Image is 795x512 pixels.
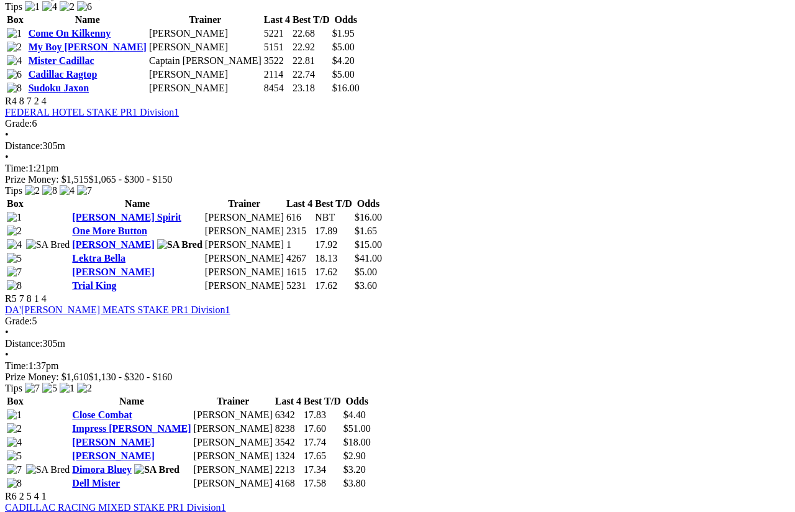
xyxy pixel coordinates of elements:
[7,55,22,66] img: 4
[314,211,353,224] td: NBT
[193,436,273,449] td: [PERSON_NAME]
[7,239,22,250] img: 4
[343,395,371,408] th: Odds
[275,436,302,449] td: 3542
[292,27,330,40] td: 22.68
[148,41,262,53] td: [PERSON_NAME]
[355,212,382,222] span: $16.00
[148,55,262,67] td: Captain [PERSON_NAME]
[5,174,790,185] div: Prize Money: $1,515
[5,360,29,371] span: Time:
[5,163,790,174] div: 1:21pm
[314,198,353,210] th: Best T/D
[7,478,22,489] img: 8
[5,383,22,393] span: Tips
[204,266,284,278] td: [PERSON_NAME]
[19,491,47,501] span: 2 5 4 1
[5,338,42,349] span: Distance:
[355,239,382,250] span: $15.00
[7,437,22,448] img: 4
[72,212,181,222] a: [PERSON_NAME] Spirit
[29,55,94,66] a: Mister Cadillac
[303,477,342,490] td: 17.58
[355,253,382,263] span: $41.00
[292,68,330,81] td: 22.74
[26,464,70,475] img: SA Bred
[72,478,120,488] a: Dell Mister
[292,14,330,26] th: Best T/D
[5,185,22,196] span: Tips
[5,349,9,360] span: •
[5,304,230,315] a: DA'[PERSON_NAME] MEATS STAKE PR1 Division1
[89,372,173,382] span: $1,130 - $320 - $160
[343,464,366,475] span: $3.20
[72,450,154,461] a: [PERSON_NAME]
[148,82,262,94] td: [PERSON_NAME]
[72,280,116,291] a: Trial King
[148,27,262,40] td: [PERSON_NAME]
[7,198,24,209] span: Box
[5,491,17,501] span: R6
[292,82,330,94] td: 23.18
[5,129,9,140] span: •
[275,464,302,476] td: 2213
[42,383,57,394] img: 5
[7,42,22,53] img: 2
[292,41,330,53] td: 22.92
[286,266,313,278] td: 1615
[19,96,47,106] span: 8 7 2 4
[148,14,262,26] th: Trainer
[204,225,284,237] td: [PERSON_NAME]
[5,96,17,106] span: R4
[5,293,17,304] span: R5
[303,395,342,408] th: Best T/D
[286,198,313,210] th: Last 4
[5,152,9,162] span: •
[5,163,29,173] span: Time:
[77,1,92,12] img: 6
[193,395,273,408] th: Trainer
[193,423,273,435] td: [PERSON_NAME]
[25,185,40,196] img: 2
[25,383,40,394] img: 7
[5,372,790,383] div: Prize Money: $1,610
[275,409,302,421] td: 6342
[5,360,790,372] div: 1:37pm
[193,464,273,476] td: [PERSON_NAME]
[72,239,154,250] a: [PERSON_NAME]
[343,423,371,434] span: $51.00
[314,252,353,265] td: 18.13
[148,68,262,81] td: [PERSON_NAME]
[332,69,355,80] span: $5.00
[7,212,22,223] img: 1
[355,280,377,291] span: $3.60
[7,450,22,462] img: 5
[5,1,22,12] span: Tips
[29,28,111,39] a: Come On Kilkenny
[204,211,284,224] td: [PERSON_NAME]
[5,338,790,349] div: 305m
[7,28,22,39] img: 1
[7,226,22,237] img: 2
[71,395,191,408] th: Name
[71,198,203,210] th: Name
[332,14,360,26] th: Odds
[343,437,371,447] span: $18.00
[5,316,790,327] div: 5
[355,226,377,236] span: $1.65
[72,409,132,420] a: Close Combat
[314,280,353,292] td: 17.62
[5,140,42,151] span: Distance:
[286,225,313,237] td: 2315
[72,423,191,434] a: Impress [PERSON_NAME]
[332,55,355,66] span: $4.20
[332,28,355,39] span: $1.95
[275,423,302,435] td: 8238
[275,395,302,408] th: Last 4
[7,14,24,25] span: Box
[72,267,154,277] a: [PERSON_NAME]
[303,409,342,421] td: 17.83
[332,83,360,93] span: $16.00
[303,464,342,476] td: 17.34
[263,82,291,94] td: 8454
